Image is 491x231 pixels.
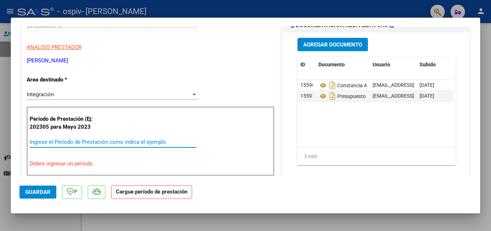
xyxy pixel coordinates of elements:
span: Agregar Documento [303,41,362,48]
span: Constancia Asistencia [318,83,387,88]
span: 15591 [300,93,315,99]
p: Período de Prestación (Ej: 202305 para Mayo 2023 [30,115,102,131]
button: Guardar [19,186,56,199]
p: [PERSON_NAME] [27,57,274,65]
button: Agregar Documento [297,38,368,51]
span: Presupuesto Aprobado [318,93,389,99]
p: Debes ingresar un período. [30,160,271,168]
div: DOCUMENTACIÓN RESPALDATORIA [283,32,470,182]
i: Descargar documento [328,80,337,91]
span: Subido [420,62,436,67]
i: Descargar documento [328,90,337,102]
span: ANALISIS PRESTADOR [27,44,82,50]
span: [DATE] [420,93,434,99]
span: ID [300,62,305,67]
datatable-header-cell: Documento [316,57,370,72]
strong: Cargue período de prestación [111,185,192,199]
span: Documento [318,62,345,67]
span: [DATE] [420,82,434,88]
p: Area destinado * [27,76,101,84]
div: 2 total [297,147,456,165]
span: Integración [27,91,54,98]
span: Usuario [373,62,390,67]
span: 15590 [300,82,315,88]
datatable-header-cell: ID [297,57,316,72]
datatable-header-cell: Usuario [370,57,417,72]
datatable-header-cell: Subido [417,57,453,72]
span: Guardar [25,189,51,195]
datatable-header-cell: Acción [453,57,489,72]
